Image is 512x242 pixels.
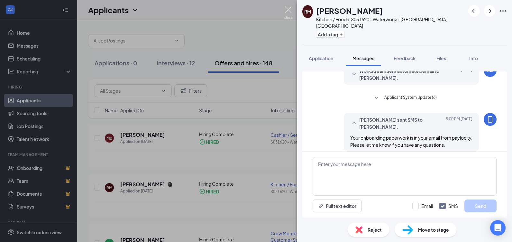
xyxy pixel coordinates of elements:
span: Files [436,55,446,61]
svg: SmallChevronUp [350,119,358,127]
button: ArrowLeftNew [468,5,480,17]
span: [PERSON_NAME] sent SMS to [PERSON_NAME]. [359,116,443,130]
h1: [PERSON_NAME] [316,5,383,16]
div: Kitchen / Food at S031620 - Waterworks, [GEOGRAPHIC_DATA], [GEOGRAPHIC_DATA] [316,16,465,29]
span: Info [469,55,478,61]
svg: SmallChevronDown [372,94,380,102]
span: Move to stage [418,226,449,233]
span: Messages [352,55,374,61]
div: Open Intercom Messenger [490,220,506,236]
span: Your onboarding paperwork is in your email from paylocity. Please let me know if you have any que... [350,135,472,148]
button: ArrowRight [484,5,495,17]
button: Full text editorPen [313,200,362,212]
button: PlusAdd a tag [316,31,345,38]
svg: Plus [339,33,343,36]
span: Applicant System Update (6) [384,94,437,102]
svg: Ellipses [499,7,507,15]
span: Feedback [394,55,416,61]
span: Reject [368,226,382,233]
span: Workstream sent automated email to [PERSON_NAME]. [359,67,443,81]
span: [DATE] [461,67,472,81]
svg: Pen [318,203,325,209]
button: Send [464,200,497,212]
svg: ArrowLeftNew [470,7,478,15]
button: SmallChevronDownApplicant System Update (6) [372,94,437,102]
svg: SmallChevronDown [350,70,358,78]
span: Application [309,55,333,61]
svg: MobileSms [486,116,494,123]
span: [DATE] 8:00 PM [446,116,472,130]
svg: ArrowRight [486,7,493,15]
div: RM [304,8,311,15]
